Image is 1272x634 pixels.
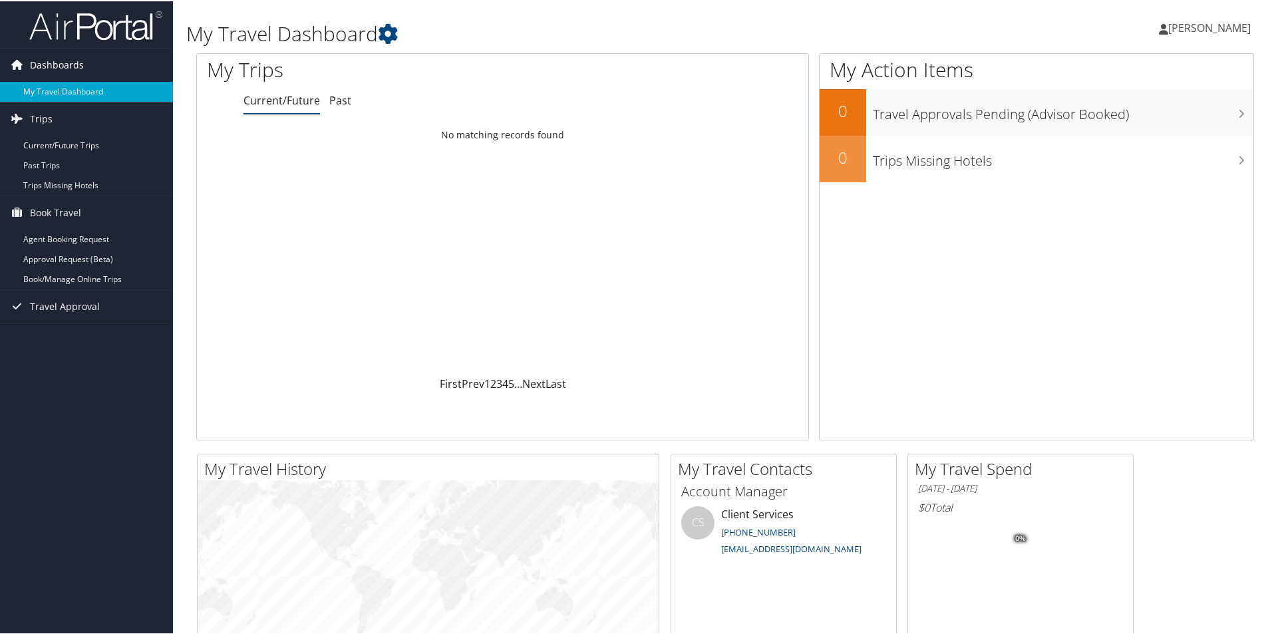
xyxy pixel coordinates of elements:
[204,456,659,479] h2: My Travel History
[490,375,496,390] a: 2
[546,375,566,390] a: Last
[440,375,462,390] a: First
[29,9,162,40] img: airportal-logo.png
[721,542,862,554] a: [EMAIL_ADDRESS][DOMAIN_NAME]
[30,289,100,322] span: Travel Approval
[820,145,866,168] h2: 0
[675,505,893,559] li: Client Services
[918,499,930,514] span: $0
[820,55,1253,82] h1: My Action Items
[207,55,544,82] h1: My Trips
[502,375,508,390] a: 4
[1159,7,1264,47] a: [PERSON_NAME]
[1168,19,1251,34] span: [PERSON_NAME]
[484,375,490,390] a: 1
[681,481,886,500] h3: Account Manager
[496,375,502,390] a: 3
[514,375,522,390] span: …
[30,101,53,134] span: Trips
[721,525,796,537] a: [PHONE_NUMBER]
[186,19,905,47] h1: My Travel Dashboard
[197,122,808,146] td: No matching records found
[820,88,1253,134] a: 0Travel Approvals Pending (Advisor Booked)
[30,47,84,80] span: Dashboards
[918,499,1123,514] h6: Total
[681,505,715,538] div: CS
[915,456,1133,479] h2: My Travel Spend
[820,98,866,121] h2: 0
[820,134,1253,181] a: 0Trips Missing Hotels
[1015,534,1026,542] tspan: 0%
[243,92,320,106] a: Current/Future
[873,144,1253,169] h3: Trips Missing Hotels
[678,456,896,479] h2: My Travel Contacts
[522,375,546,390] a: Next
[918,481,1123,494] h6: [DATE] - [DATE]
[30,195,81,228] span: Book Travel
[508,375,514,390] a: 5
[873,97,1253,122] h3: Travel Approvals Pending (Advisor Booked)
[462,375,484,390] a: Prev
[329,92,351,106] a: Past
